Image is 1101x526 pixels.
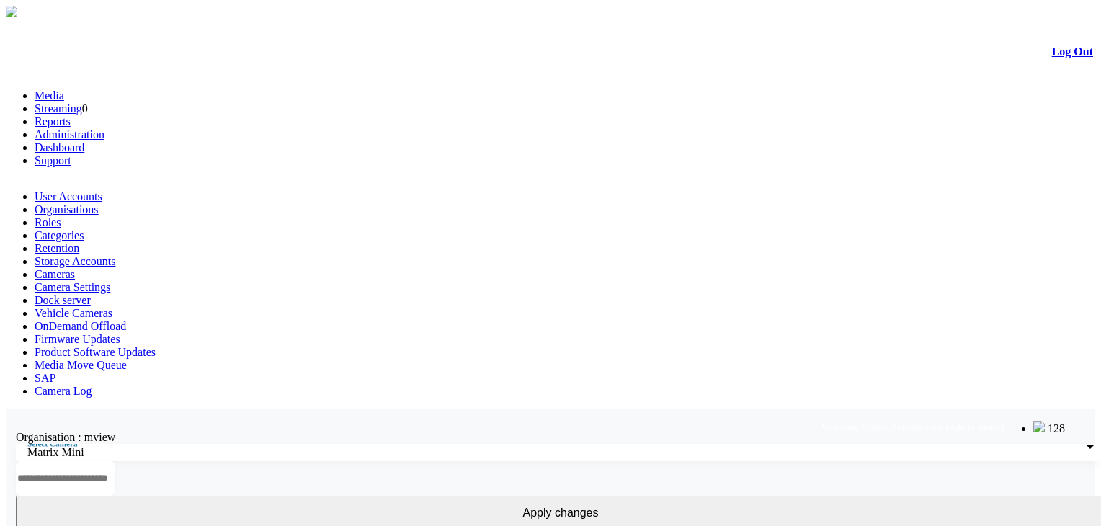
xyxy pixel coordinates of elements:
[35,190,102,202] a: User Accounts
[35,242,79,254] a: Retention
[35,115,71,128] a: Reports
[35,203,99,215] a: Organisations
[35,320,126,332] a: OnDemand Offload
[1033,421,1045,432] img: bell25.png
[35,281,110,293] a: Camera Settings
[35,294,91,306] a: Dock server
[35,89,64,102] a: Media
[35,128,104,141] a: Administration
[82,102,88,115] span: 0
[1052,45,1093,58] a: Log Out
[35,102,82,115] a: Streaming
[1048,422,1065,434] span: 128
[6,6,17,17] img: arrow-3.png
[35,216,61,228] a: Roles
[16,431,115,443] label: Organisation : mview
[35,255,115,267] a: Storage Accounts
[35,268,75,280] a: Cameras
[27,446,84,458] span: Matrix Mini
[35,307,112,319] a: Vehicle Cameras
[35,372,55,384] a: SAP
[35,141,84,153] a: Dashboard
[35,333,120,345] a: Firmware Updates
[35,359,127,371] a: Media Move Queue
[35,385,92,397] a: Camera Log
[35,154,71,166] a: Support
[821,422,1004,432] span: Welcome, System Administrator (Administrator)
[35,229,84,241] a: Categories
[35,346,156,358] a: Product Software Updates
